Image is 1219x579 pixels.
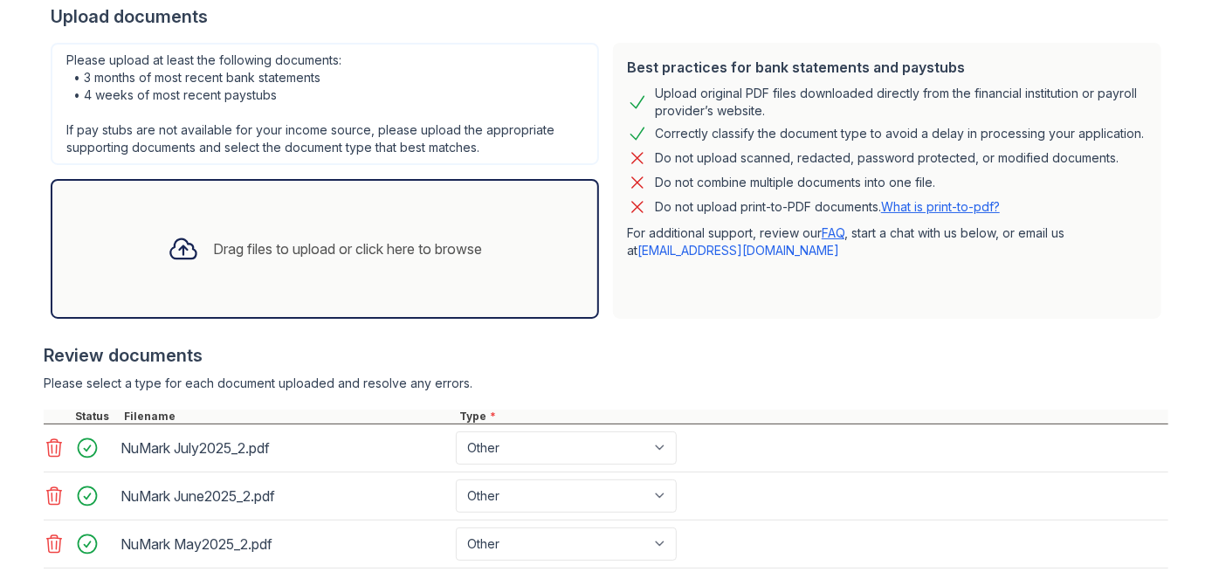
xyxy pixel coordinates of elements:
div: Review documents [44,343,1168,368]
div: Status [72,410,121,424]
div: Do not combine multiple documents into one file. [655,172,935,193]
div: Do not upload scanned, redacted, password protected, or modified documents. [655,148,1119,169]
a: What is print-to-pdf? [881,199,1000,214]
div: Please upload at least the following documents: • 3 months of most recent bank statements • 4 wee... [51,43,599,165]
div: NuMark June2025_2.pdf [121,482,449,510]
div: Please select a type for each document uploaded and resolve any errors. [44,375,1168,392]
p: For additional support, review our , start a chat with us below, or email us at [627,224,1147,259]
div: Correctly classify the document type to avoid a delay in processing your application. [655,123,1144,144]
div: Filename [121,410,456,424]
a: FAQ [822,225,844,240]
a: [EMAIL_ADDRESS][DOMAIN_NAME] [637,243,839,258]
div: Drag files to upload or click here to browse [213,238,482,259]
p: Do not upload print-to-PDF documents. [655,198,1000,216]
div: Type [456,410,1168,424]
div: Upload documents [51,4,1168,29]
div: NuMark July2025_2.pdf [121,434,449,462]
div: NuMark May2025_2.pdf [121,530,449,558]
div: Best practices for bank statements and paystubs [627,57,1147,78]
div: Upload original PDF files downloaded directly from the financial institution or payroll provider’... [655,85,1147,120]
